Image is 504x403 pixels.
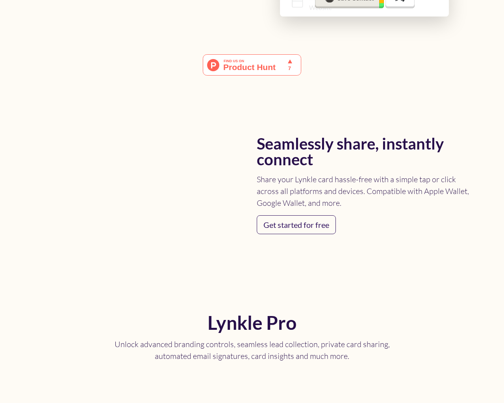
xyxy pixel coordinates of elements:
a: Get started for free [257,215,336,234]
p: Share your Lynkle card hassle-free with a simple tap or click across all platforms and devices. C... [257,174,472,209]
h2: Lynkle Pro [106,313,398,332]
p: Unlock advanced branding controls, seamless lead collection, private card sharing, automated emai... [106,338,398,362]
h2: Seamlessly share, instantly connect [257,136,472,167]
img: Share your digital business card anywhere [32,113,233,257]
img: Lynkle - Instantly share who you are with anyone, anywhere. | Product Hunt [203,54,301,76]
